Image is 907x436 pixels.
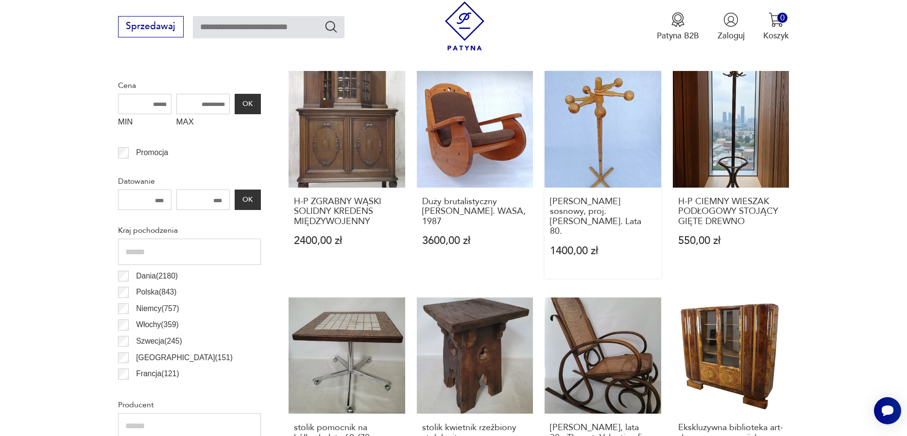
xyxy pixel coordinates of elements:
p: Zaloguj [718,30,745,41]
button: Zaloguj [718,12,745,41]
p: Producent [118,399,261,411]
label: MIN [118,114,171,133]
button: Sprzedawaj [118,16,184,37]
p: Datowanie [118,175,261,188]
p: Włochy ( 359 ) [136,318,179,331]
p: Koszyk [763,30,789,41]
p: [GEOGRAPHIC_DATA] ( 151 ) [136,351,233,364]
p: Promocja [136,146,168,159]
button: Patyna B2B [657,12,699,41]
label: MAX [176,114,230,133]
img: Ikona medalu [670,12,685,27]
p: Polska ( 843 ) [136,286,176,298]
button: OK [235,94,261,114]
p: Szwecja ( 245 ) [136,335,182,348]
p: 2400,00 zł [294,236,400,246]
a: H-P ZGRABNY WĄSKI SOLIDNY KREDENS MIĘDZYWOJENNYH-P ZGRABNY WĄSKI SOLIDNY KREDENS MIĘDZYWOJENNY240... [289,71,405,279]
p: Niemcy ( 757 ) [136,302,179,315]
h3: H-P CIEMNY WIESZAK PODŁOGOWY STOJĄCY GIĘTE DREWNO [678,197,784,227]
img: Ikonka użytkownika [723,12,738,27]
p: 1400,00 zł [550,246,656,256]
h3: Duży brutalistyczny [PERSON_NAME]. WASA, 1987 [422,197,528,227]
p: Cena [118,79,261,92]
a: Wieszak sosnowy, proj. Reiner Daumiller. Lata 80.[PERSON_NAME] sosnowy, proj. [PERSON_NAME]. Lata... [545,71,661,279]
p: Kraj pochodzenia [118,224,261,237]
h3: [PERSON_NAME] sosnowy, proj. [PERSON_NAME]. Lata 80. [550,197,656,237]
a: Ikona medaluPatyna B2B [657,12,699,41]
div: 0 [777,13,787,23]
p: Francja ( 121 ) [136,367,179,380]
a: Duży brutalistyczny fotel bujany. WASA, 1987Duży brutalistyczny [PERSON_NAME]. WASA, 19873600,00 zł [417,71,533,279]
h3: H-P ZGRABNY WĄSKI SOLIDNY KREDENS MIĘDZYWOJENNY [294,197,400,227]
iframe: Smartsupp widget button [874,397,901,424]
button: 0Koszyk [763,12,789,41]
p: 550,00 zł [678,236,784,246]
img: Patyna - sklep z meblami i dekoracjami vintage [440,1,489,51]
p: 3600,00 zł [422,236,528,246]
a: H-P CIEMNY WIESZAK PODŁOGOWY STOJĄCY GIĘTE DREWNOH-P CIEMNY WIESZAK PODŁOGOWY STOJĄCY GIĘTE DREWN... [673,71,789,279]
button: OK [235,190,261,210]
p: Dania ( 2180 ) [136,270,178,282]
button: Szukaj [324,19,338,34]
img: Ikona koszyka [769,12,784,27]
p: Patyna B2B [657,30,699,41]
a: Sprzedawaj [118,23,184,31]
p: Czechy ( 113 ) [136,384,179,397]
